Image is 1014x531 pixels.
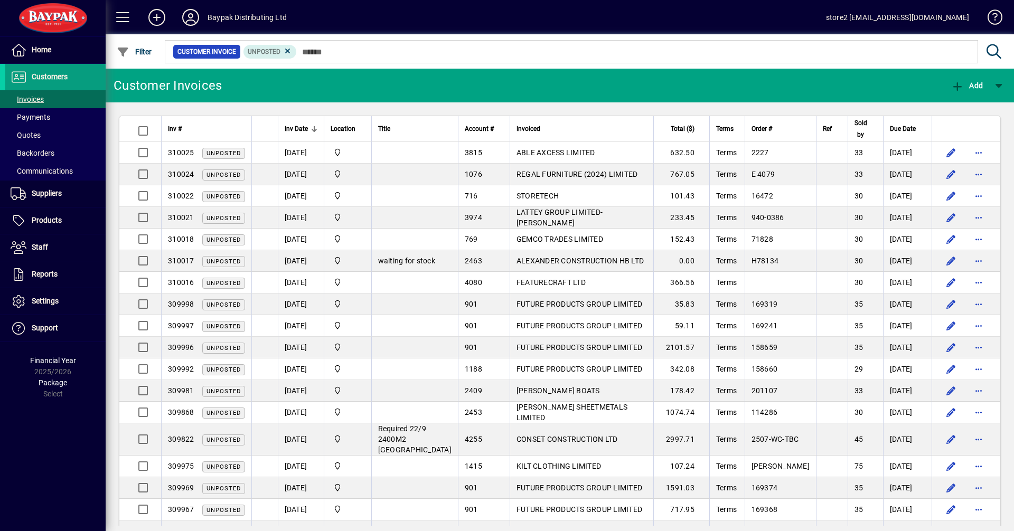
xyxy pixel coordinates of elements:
span: Invoiced [517,123,540,135]
span: 71828 [752,235,773,243]
button: More options [970,187,987,204]
a: Home [5,37,106,63]
button: More options [970,296,987,312]
div: Customer Invoices [114,77,222,94]
button: Edit [943,501,960,518]
td: [DATE] [278,358,324,380]
td: [DATE] [278,477,324,499]
span: waiting for stock [378,257,435,265]
span: Total ($) [671,123,694,135]
span: FUTURE PRODUCTS GROUP LIMITED [517,343,642,352]
span: 169241 [752,321,778,330]
td: [DATE] [883,185,932,207]
span: 35 [855,483,863,492]
span: Baypak - Onekawa [331,406,365,418]
a: Staff [5,234,106,261]
td: 178.42 [653,380,709,402]
span: 29 [855,365,863,373]
div: Baypak Distributing Ltd [208,9,287,26]
td: 35.83 [653,293,709,315]
span: ABLE AXCESS LIMITED [517,148,595,157]
button: More options [970,317,987,334]
button: More options [970,231,987,248]
span: Terms [716,343,737,352]
span: Baypak - Onekawa [331,168,365,180]
td: [DATE] [883,142,932,164]
span: 75 [855,462,863,470]
td: [DATE] [278,380,324,402]
span: Unposted [206,437,241,443]
div: Title [378,123,452,135]
span: Required 22/9 2400M2 [GEOGRAPHIC_DATA] [378,424,452,454]
span: 30 [855,408,863,416]
span: Add [951,81,983,90]
span: Terms [716,408,737,416]
span: Baypak - Onekawa [331,255,365,267]
span: 169368 [752,505,778,514]
td: [DATE] [883,207,932,229]
button: Edit [943,382,960,399]
span: 309998 [168,300,194,308]
td: [DATE] [883,402,932,423]
span: [PERSON_NAME] [752,462,810,470]
span: 2409 [465,386,482,395]
span: FUTURE PRODUCTS GROUP LIMITED [517,321,642,330]
span: Terms [716,192,737,200]
button: More options [970,501,987,518]
a: Reports [5,261,106,288]
button: Edit [943,274,960,291]
span: 309967 [168,505,194,514]
span: 158659 [752,343,778,352]
button: Edit [943,339,960,356]
button: Edit [943,144,960,161]
span: 310017 [168,257,194,265]
span: H78134 [752,257,779,265]
td: [DATE] [883,164,932,185]
a: Support [5,315,106,342]
span: Unposted [206,323,241,330]
td: 2997.71 [653,423,709,456]
td: [DATE] [883,293,932,315]
td: [DATE] [883,499,932,520]
span: 114286 [752,408,778,416]
span: GEMCO TRADES LIMITED [517,235,603,243]
span: Invoices [11,95,44,103]
a: Suppliers [5,181,106,207]
span: 309992 [168,365,194,373]
span: Unposted [206,366,241,373]
span: Baypak - Onekawa [331,342,365,353]
span: Baypak - Onekawa [331,482,365,494]
a: Invoices [5,90,106,108]
button: More options [970,382,987,399]
span: Terms [716,257,737,265]
span: KILT CLOTHING LIMITED [517,462,601,470]
span: Quotes [11,131,41,139]
span: 1076 [465,170,482,178]
span: 35 [855,505,863,514]
span: Terms [716,278,737,287]
span: Baypak - Onekawa [331,212,365,223]
span: Order # [752,123,772,135]
a: Backorders [5,144,106,162]
span: Terms [716,386,737,395]
td: [DATE] [278,337,324,358]
span: Suppliers [32,189,62,197]
td: [DATE] [278,293,324,315]
td: [DATE] [883,272,932,293]
span: Inv Date [285,123,308,135]
div: Order # [752,123,810,135]
td: [DATE] [278,402,324,423]
td: [DATE] [278,164,324,185]
span: Due Date [890,123,916,135]
button: More options [970,274,987,291]
a: Products [5,207,106,234]
td: [DATE] [883,337,932,358]
button: Edit [943,458,960,475]
td: [DATE] [278,423,324,456]
span: Baypak - Onekawa [331,147,365,158]
span: 30 [855,278,863,287]
span: 309868 [168,408,194,416]
button: More options [970,458,987,475]
td: [DATE] [278,229,324,250]
span: Unposted [206,301,241,308]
